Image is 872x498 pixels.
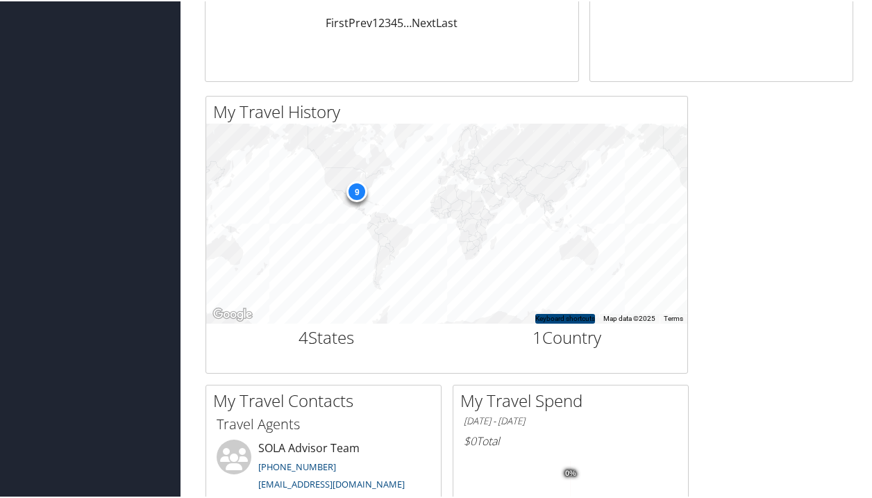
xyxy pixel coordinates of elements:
h2: My Travel Contacts [213,388,441,411]
div: 9 [346,180,367,201]
h2: My Travel History [213,99,687,122]
a: 1 [372,14,378,29]
a: 2 [378,14,385,29]
span: Map data ©2025 [603,313,655,321]
img: Google [210,304,255,322]
span: … [403,14,412,29]
a: Terms (opens in new tab) [664,313,683,321]
button: Keyboard shortcuts [535,313,595,322]
h6: Total [464,432,678,447]
h6: [DATE] - [DATE] [464,413,678,426]
a: 5 [397,14,403,29]
a: [EMAIL_ADDRESS][DOMAIN_NAME] [258,476,405,489]
span: 1 [533,324,542,347]
li: SOLA Advisor Team [210,438,437,495]
a: First [326,14,349,29]
a: 3 [385,14,391,29]
a: 4 [391,14,397,29]
h3: Travel Agents [217,413,430,433]
h2: My Travel Spend [460,388,688,411]
span: $0 [464,432,476,447]
a: Open this area in Google Maps (opens a new window) [210,304,255,322]
a: Last [436,14,458,29]
a: [PHONE_NUMBER] [258,459,336,472]
span: 4 [299,324,308,347]
h2: States [217,324,437,348]
a: Prev [349,14,372,29]
tspan: 0% [565,468,576,476]
a: Next [412,14,436,29]
h2: Country [458,324,678,348]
